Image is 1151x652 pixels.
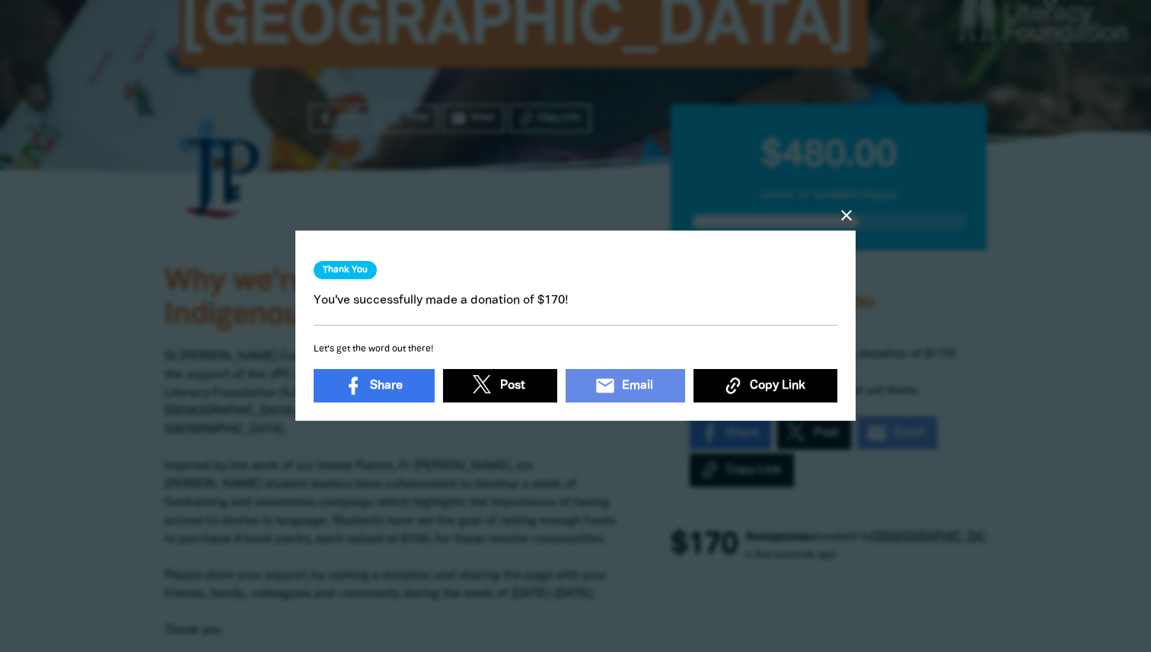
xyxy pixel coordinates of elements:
button: close [837,206,856,224]
a: Share [314,370,435,403]
span: Email [622,377,653,396]
i: email [595,376,616,397]
p: You've successfully made a donation of $170! [314,291,837,310]
a: emailEmail [566,370,685,403]
span: Share [370,377,403,396]
a: Post [443,370,557,403]
h3: Thank You [314,261,377,279]
span: Post [500,377,525,396]
span: Copy Link [750,377,805,396]
h6: Let's get the word out there! [314,341,837,358]
button: Copy Link [693,370,837,403]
